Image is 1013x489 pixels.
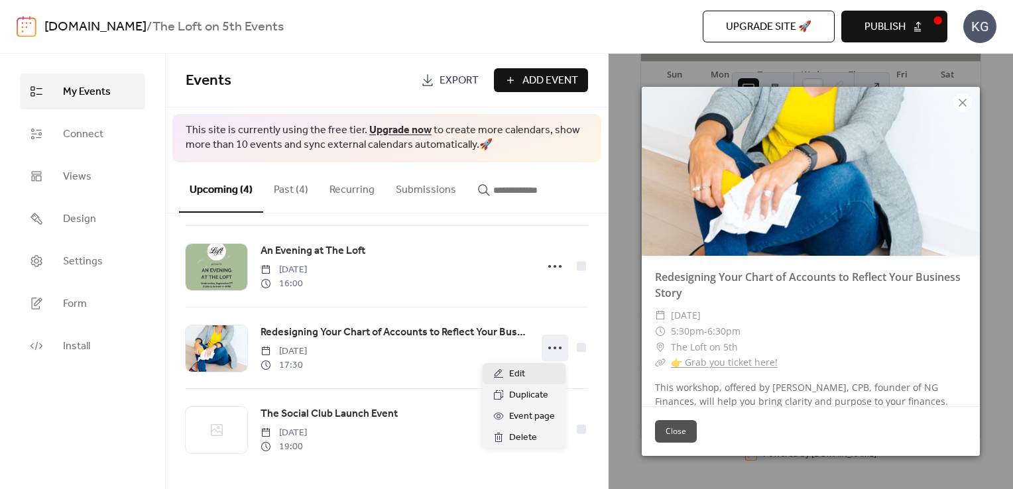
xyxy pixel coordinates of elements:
span: 19:00 [261,440,307,454]
span: The Loft on 5th [671,339,738,355]
div: ​ [655,339,666,355]
span: Connect [63,127,103,142]
a: Export [411,68,489,92]
div: KG [963,10,996,43]
a: Install [20,328,145,364]
span: Redesigning Your Chart of Accounts to Reflect Your Business Story [261,325,528,341]
span: 16:00 [261,277,307,291]
span: Views [63,169,91,185]
button: Submissions [385,162,467,211]
span: Upgrade site 🚀 [726,19,811,35]
div: ​ [655,354,666,370]
span: - [704,325,707,337]
span: Install [63,339,90,354]
b: / [147,15,152,40]
span: [DATE] [261,426,307,440]
span: [DATE] [261,263,307,277]
a: 👉 Grab you ticket here! [671,356,778,368]
a: Redesigning Your Chart of Accounts to Reflect Your Business Story [261,324,528,341]
b: The Loft on 5th Events [152,15,284,40]
div: This workshop, offered by [PERSON_NAME], CPB, founder of NG Finances, will help you bring clarity... [642,380,980,408]
a: Views [20,158,145,194]
img: logo [17,16,36,37]
button: Upgrade site 🚀 [703,11,835,42]
button: Recurring [319,162,385,211]
a: Connect [20,116,145,152]
a: Design [20,201,145,237]
a: Form [20,286,145,321]
span: Delete [509,430,537,446]
span: Export [440,73,479,89]
div: ​ [655,307,666,323]
button: Publish [841,11,947,42]
span: This site is currently using the free tier. to create more calendars, show more than 10 events an... [186,123,588,153]
span: Design [63,211,96,227]
span: 5:30pm [671,325,704,337]
a: The Social Club Launch Event [261,406,398,423]
span: An Evening at The Loft [261,243,365,259]
a: Upgrade now [369,120,432,140]
button: Past (4) [263,162,319,211]
span: Events [186,66,231,95]
span: The Social Club Launch Event [261,406,398,422]
span: Publish [864,19,906,35]
span: Duplicate [509,388,548,404]
a: My Events [20,74,145,109]
span: My Events [63,84,111,100]
a: Settings [20,243,145,279]
span: Event page [509,409,555,425]
a: An Evening at The Loft [261,243,365,260]
span: [DATE] [671,307,701,323]
span: Add Event [522,73,578,89]
a: [DOMAIN_NAME] [44,15,147,40]
span: Settings [63,254,103,270]
span: [DATE] [261,345,307,358]
button: Add Event [494,68,588,92]
button: Close [655,420,697,443]
span: Form [63,296,87,312]
button: Upcoming (4) [179,162,263,213]
span: 6:30pm [707,325,741,337]
div: ​ [655,323,666,339]
span: Edit [509,366,525,382]
a: Redesigning Your Chart of Accounts to Reflect Your Business Story [655,270,961,300]
span: 17:30 [261,358,307,372]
